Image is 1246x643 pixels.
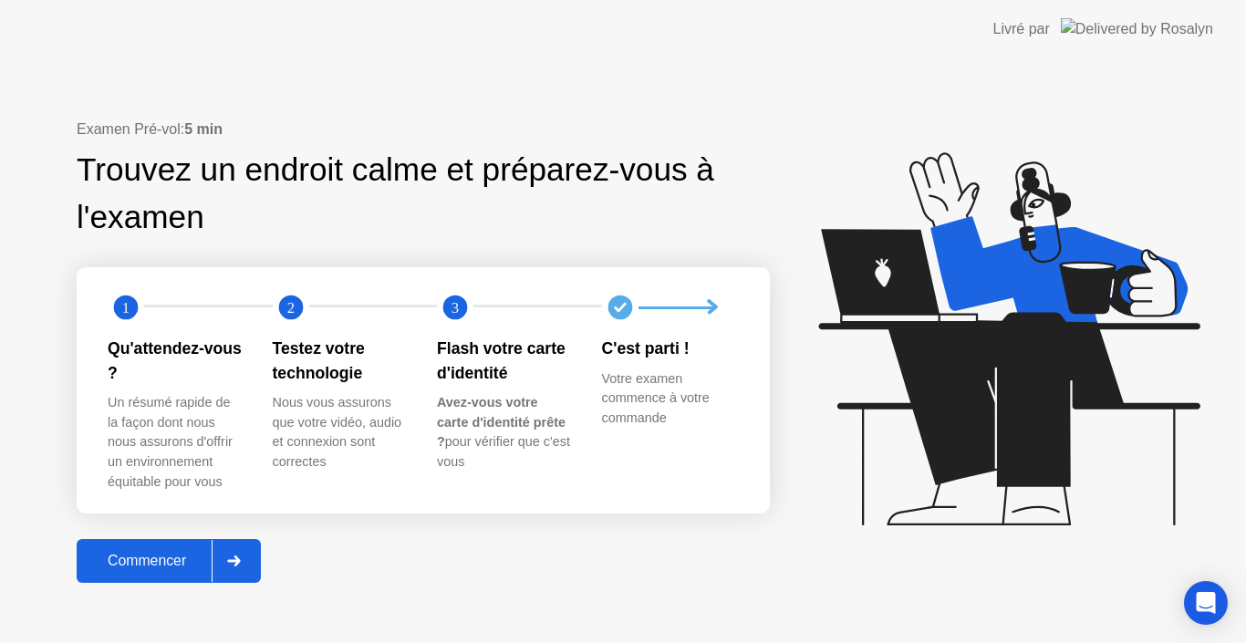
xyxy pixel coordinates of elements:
div: Qu'attendez-vous ? [108,337,244,385]
div: Flash votre carte d'identité [437,337,573,385]
button: Commencer [77,539,261,583]
b: 5 min [184,121,223,137]
div: Commencer [82,553,212,569]
b: Avez-vous votre carte d'identité prête ? [437,395,566,449]
div: Examen Pré-vol: [77,119,770,140]
text: 3 [452,299,459,316]
div: pour vérifier que c'est vous [437,393,573,472]
div: Livré par [993,18,1050,40]
div: Un résumé rapide de la façon dont nous nous assurons d'offrir un environnement équitable pour vous [108,393,244,492]
div: Open Intercom Messenger [1184,581,1228,625]
div: Testez votre technologie [273,337,409,385]
div: Nous vous assurons que votre vidéo, audio et connexion sont correctes [273,393,409,472]
div: Votre examen commence à votre commande [602,369,738,429]
div: C'est parti ! [602,337,738,360]
text: 2 [286,299,294,316]
img: Delivered by Rosalyn [1061,18,1213,39]
div: Trouvez un endroit calme et préparez-vous à l'examen [77,146,720,243]
text: 1 [122,299,130,316]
